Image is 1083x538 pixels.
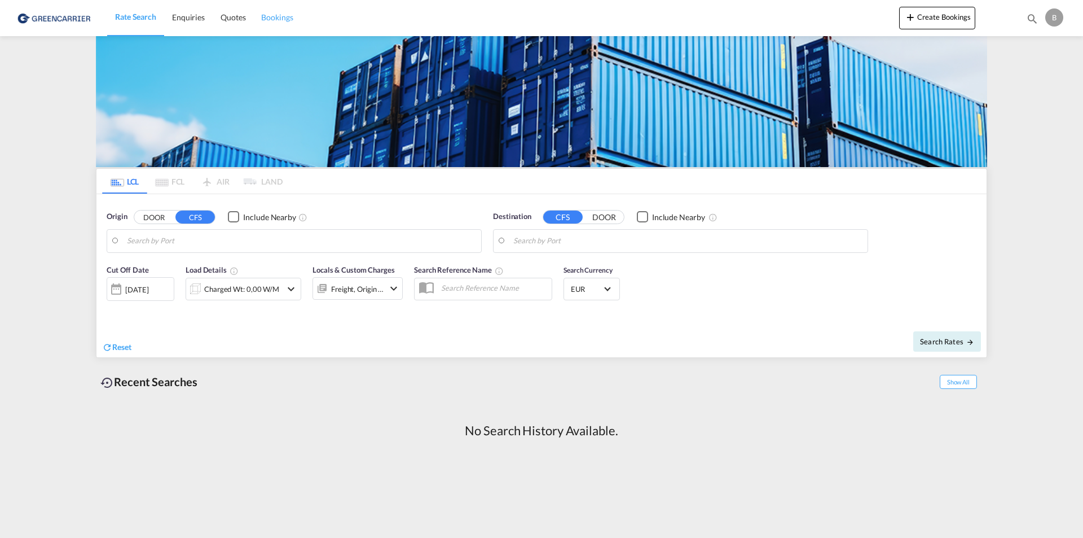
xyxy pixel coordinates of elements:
[175,211,215,224] button: CFS
[563,266,613,274] span: Search Currency
[221,12,245,22] span: Quotes
[261,12,293,22] span: Bookings
[940,375,977,389] span: Show All
[186,278,301,300] div: Charged Wt: 0,00 W/Micon-chevron-down
[284,282,298,296] md-icon: icon-chevron-down
[1045,8,1063,27] div: B
[652,212,705,223] div: Include Nearby
[570,281,614,297] md-select: Select Currency: € EUREuro
[543,211,583,224] button: CFS
[107,211,127,222] span: Origin
[637,211,705,223] md-checkbox: Checkbox No Ink
[134,211,174,224] button: DOOR
[312,277,403,300] div: Freight Origin Destinationicon-chevron-down
[904,10,917,24] md-icon: icon-plus 400-fg
[708,213,717,222] md-icon: Unchecked: Ignores neighbouring ports when fetching rates.Checked : Includes neighbouring ports w...
[493,211,531,222] span: Destination
[920,337,974,346] span: Search Rates
[414,265,504,274] span: Search Reference Name
[17,5,93,30] img: 1378a7308afe11ef83610d9e779c6b34.png
[495,266,504,275] md-icon: Your search will be saved by the below given name
[127,233,476,250] input: Search by Port
[312,265,395,274] span: Locals & Custom Charges
[100,376,114,390] md-icon: icon-backup-restore
[96,194,987,357] div: Origin DOOR CFS Checkbox No InkUnchecked: Ignores neighbouring ports when fetching rates.Checked ...
[102,342,131,354] div: icon-refreshReset
[435,279,552,296] input: Search Reference Name
[96,36,987,167] img: GreenCarrierFCL_LCL.png
[331,281,384,297] div: Freight Origin Destination
[204,281,279,297] div: Charged Wt: 0,00 W/M
[112,342,131,352] span: Reset
[102,169,283,194] md-pagination-wrapper: Use the left and right arrow keys to navigate between tabs
[513,233,862,250] input: Search by Port
[913,331,981,352] button: Search Ratesicon-arrow-right
[102,169,147,194] md-tab-item: LCL
[243,212,296,223] div: Include Nearby
[966,338,974,346] md-icon: icon-arrow-right
[387,282,400,295] md-icon: icon-chevron-down
[96,369,202,395] div: Recent Searches
[584,211,624,224] button: DOOR
[1026,12,1038,29] div: icon-magnify
[107,277,174,301] div: [DATE]
[899,7,975,29] button: icon-plus 400-fgCreate Bookings
[465,422,618,440] div: No Search History Available.
[298,213,307,222] md-icon: Unchecked: Ignores neighbouring ports when fetching rates.Checked : Includes neighbouring ports w...
[107,300,115,315] md-datepicker: Select
[186,265,239,274] span: Load Details
[1026,12,1038,25] md-icon: icon-magnify
[571,284,602,294] span: EUR
[115,12,156,21] span: Rate Search
[228,211,296,223] md-checkbox: Checkbox No Ink
[102,342,112,352] md-icon: icon-refresh
[107,265,149,274] span: Cut Off Date
[125,285,148,295] div: [DATE]
[172,12,205,22] span: Enquiries
[230,266,239,275] md-icon: Chargeable Weight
